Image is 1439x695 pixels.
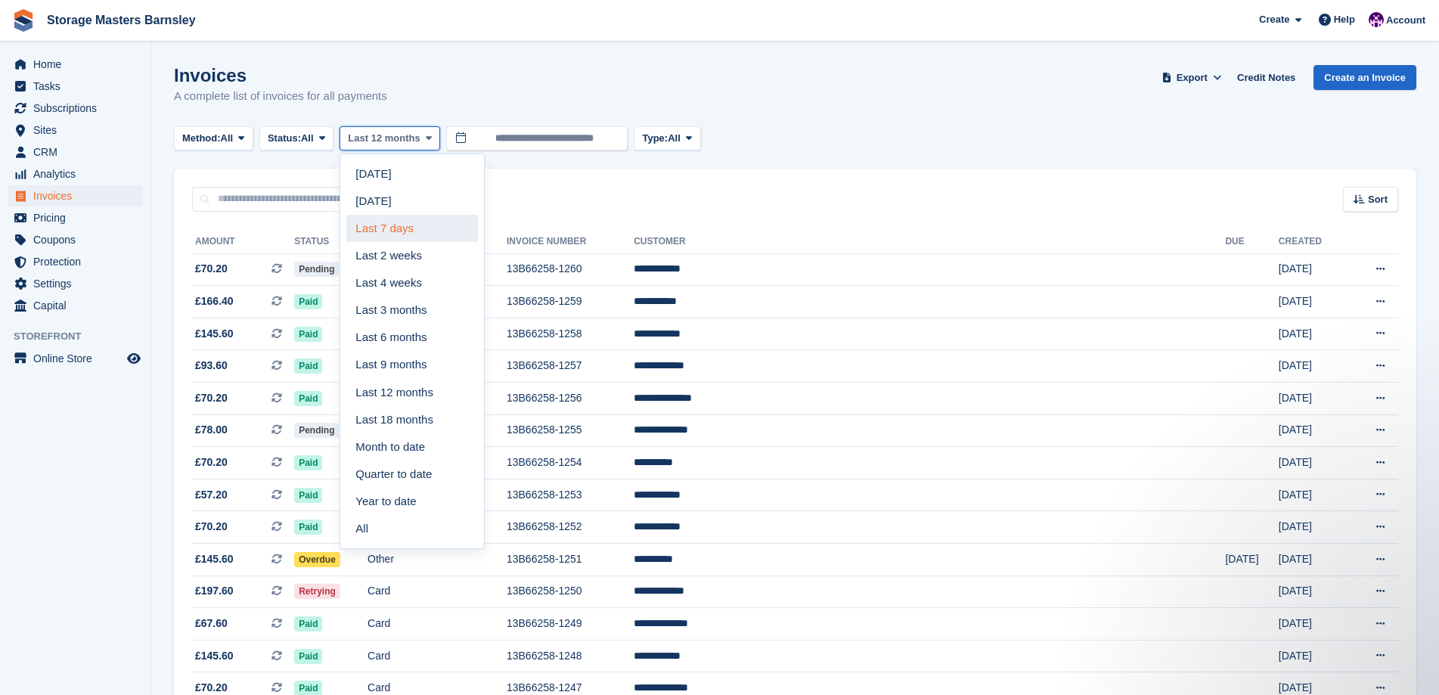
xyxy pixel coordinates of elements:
[1386,13,1425,28] span: Account
[174,88,387,105] p: A complete list of invoices for all payments
[346,269,478,296] a: Last 4 weeks
[294,584,340,599] span: Retrying
[8,119,143,141] a: menu
[1279,511,1348,544] td: [DATE]
[294,294,322,309] span: Paid
[221,131,234,146] span: All
[294,455,322,470] span: Paid
[668,131,681,146] span: All
[12,9,35,32] img: stora-icon-8386f47178a22dfd0bd8f6a31ec36ba5ce8667c1dd55bd0f319d3a0aa187defe.svg
[8,76,143,97] a: menu
[346,242,478,269] a: Last 2 weeks
[1177,70,1208,85] span: Export
[368,608,507,641] td: Card
[507,479,634,511] td: 13B66258-1253
[507,383,634,415] td: 13B66258-1256
[346,324,478,352] a: Last 6 months
[294,358,322,374] span: Paid
[346,379,478,406] a: Last 12 months
[507,576,634,608] td: 13B66258-1250
[195,648,234,664] span: £145.60
[1279,383,1348,415] td: [DATE]
[8,273,143,294] a: menu
[33,273,124,294] span: Settings
[368,544,507,576] td: Other
[507,511,634,544] td: 13B66258-1252
[1279,544,1348,576] td: [DATE]
[8,141,143,163] a: menu
[8,163,143,185] a: menu
[1231,65,1301,90] a: Credit Notes
[294,616,322,631] span: Paid
[195,583,234,599] span: £197.60
[33,229,124,250] span: Coupons
[1279,640,1348,672] td: [DATE]
[14,329,150,344] span: Storefront
[8,251,143,272] a: menu
[195,487,228,503] span: £57.20
[507,253,634,286] td: 13B66258-1260
[1279,286,1348,318] td: [DATE]
[634,126,700,151] button: Type: All
[1158,65,1225,90] button: Export
[33,251,124,272] span: Protection
[346,488,478,515] a: Year to date
[1369,12,1384,27] img: Louise Masters
[507,414,634,447] td: 13B66258-1255
[294,230,368,254] th: Status
[41,8,202,33] a: Storage Masters Barnsley
[1279,414,1348,447] td: [DATE]
[340,126,440,151] button: Last 12 months
[507,286,634,318] td: 13B66258-1259
[192,230,294,254] th: Amount
[346,406,478,433] a: Last 18 months
[507,608,634,641] td: 13B66258-1249
[346,188,478,215] a: [DATE]
[195,390,228,406] span: £70.20
[507,350,634,383] td: 13B66258-1257
[33,295,124,316] span: Capital
[8,348,143,369] a: menu
[1279,318,1348,350] td: [DATE]
[125,349,143,368] a: Preview store
[8,185,143,206] a: menu
[1368,192,1388,207] span: Sort
[346,352,478,379] a: Last 9 months
[174,65,387,85] h1: Invoices
[1334,12,1355,27] span: Help
[1279,253,1348,286] td: [DATE]
[346,461,478,488] a: Quarter to date
[346,296,478,324] a: Last 3 months
[195,616,228,631] span: £67.60
[1279,350,1348,383] td: [DATE]
[294,423,339,438] span: Pending
[33,119,124,141] span: Sites
[1279,479,1348,511] td: [DATE]
[368,576,507,608] td: Card
[368,640,507,672] td: Card
[642,131,668,146] span: Type:
[507,640,634,672] td: 13B66258-1248
[294,552,340,567] span: Overdue
[33,98,124,119] span: Subscriptions
[33,185,124,206] span: Invoices
[195,293,234,309] span: £166.40
[507,544,634,576] td: 13B66258-1251
[259,126,333,151] button: Status: All
[1279,230,1348,254] th: Created
[346,215,478,242] a: Last 7 days
[294,488,322,503] span: Paid
[8,295,143,316] a: menu
[195,422,228,438] span: £78.00
[268,131,301,146] span: Status:
[8,54,143,75] a: menu
[195,358,228,374] span: £93.60
[1259,12,1289,27] span: Create
[294,391,322,406] span: Paid
[1225,230,1278,254] th: Due
[294,262,339,277] span: Pending
[294,649,322,664] span: Paid
[195,519,228,535] span: £70.20
[1279,447,1348,479] td: [DATE]
[174,126,253,151] button: Method: All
